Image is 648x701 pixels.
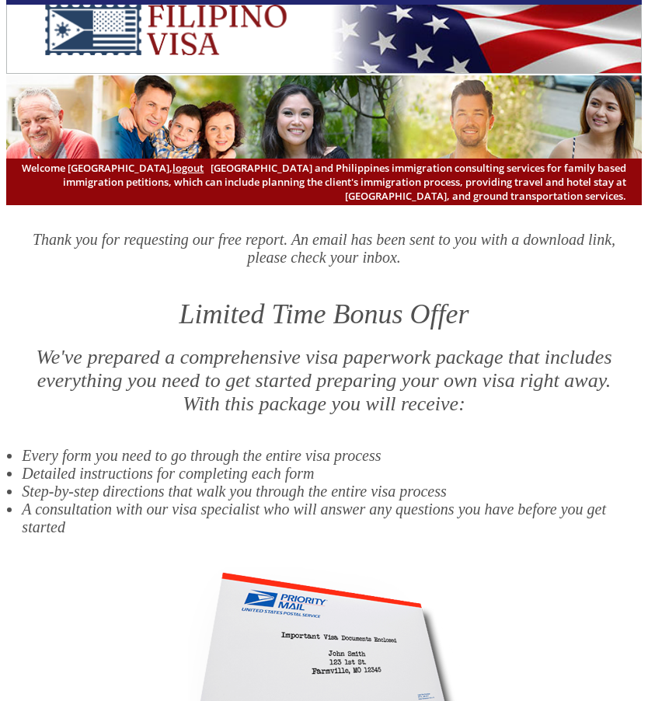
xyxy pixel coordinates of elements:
span: Welcome [GEOGRAPHIC_DATA], [22,161,204,175]
a: logout [172,161,204,175]
li: A consultation with our visa specialist who will answer any questions you have before you get sta... [22,500,641,536]
p: We've prepared a comprehensive visa paperwork package that includes everything you need to get st... [6,346,641,416]
li: Every form you need to go through the entire visa process [22,447,641,465]
li: Step-by-step directions that walk you through the entire visa process [22,483,641,500]
h1: Limited Time Bonus Offer [6,298,641,330]
p: Thank you for requesting our free report. An email has been sent to you with a download link, ple... [6,231,641,267]
span: [GEOGRAPHIC_DATA] and Philippines immigration consulting services for family based immigration pe... [22,161,625,203]
li: Detailed instructions for completing each form [22,465,641,483]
